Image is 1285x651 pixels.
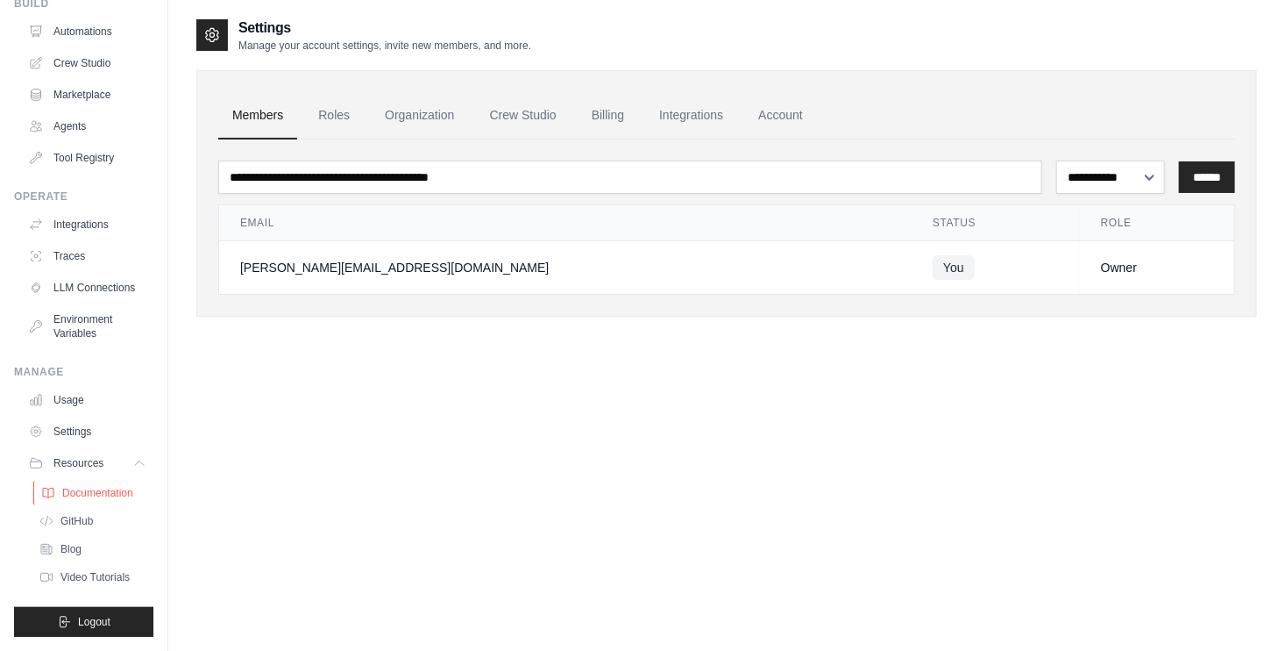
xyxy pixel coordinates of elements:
a: Traces [21,242,153,270]
a: Marketplace [21,81,153,109]
a: Documentation [33,481,155,505]
a: Account [744,92,817,139]
button: Logout [14,607,153,637]
th: Role [1080,205,1234,241]
th: Status [912,205,1080,241]
h2: Settings [238,18,531,39]
a: Crew Studio [476,92,571,139]
a: LLM Connections [21,274,153,302]
div: Operate [14,190,153,204]
a: Blog [32,537,153,562]
span: Blog [60,542,82,556]
a: Automations [21,18,153,46]
a: Usage [21,386,153,414]
a: Video Tutorials [32,565,153,590]
a: Settings [21,418,153,446]
span: Video Tutorials [60,570,130,584]
span: Resources [53,456,103,470]
div: Owner [1101,259,1213,276]
span: Logout [78,615,110,629]
a: Agents [21,112,153,140]
a: Billing [578,92,638,139]
a: Members [218,92,297,139]
a: Crew Studio [21,49,153,77]
button: Resources [21,449,153,477]
a: Roles [304,92,364,139]
div: [PERSON_NAME][EMAIL_ADDRESS][DOMAIN_NAME] [240,259,891,276]
p: Manage your account settings, invite new members, and more. [238,39,531,53]
a: GitHub [32,509,153,533]
a: Integrations [645,92,737,139]
th: Email [219,205,912,241]
a: Organization [371,92,468,139]
a: Environment Variables [21,305,153,347]
a: Tool Registry [21,144,153,172]
span: Documentation [62,486,133,500]
div: Manage [14,365,153,379]
span: You [933,255,975,280]
span: GitHub [60,514,93,528]
a: Integrations [21,211,153,239]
